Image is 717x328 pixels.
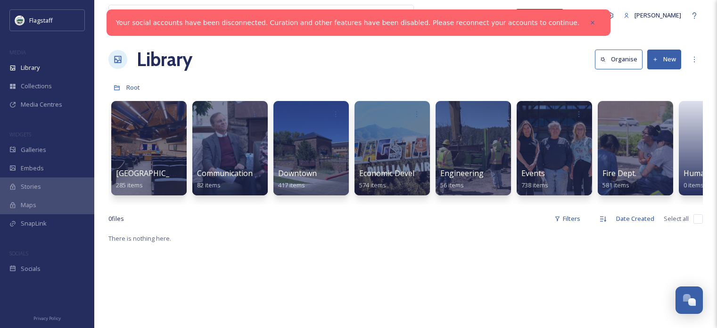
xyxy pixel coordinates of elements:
[131,5,337,26] input: Search your library
[635,11,681,19] span: [PERSON_NAME]
[21,182,41,191] span: Stories
[676,286,703,314] button: Open Chat
[278,169,317,189] a: Downtown417 items
[602,169,636,189] a: Fire Dept.581 items
[21,164,44,173] span: Embeds
[197,181,221,189] span: 82 items
[116,169,192,189] a: [GEOGRAPHIC_DATA]285 items
[647,50,681,69] button: New
[116,18,579,28] a: Your social accounts have been disconnected. Curation and other features have been disabled. Plea...
[359,169,442,189] a: Economic Development574 items
[108,234,171,243] span: There is nothing here.
[278,181,305,189] span: 417 items
[9,250,28,257] span: SOCIALS
[9,131,31,138] span: WIDGETS
[21,82,52,91] span: Collections
[197,169,324,189] a: Communication & Civic Engagement82 items
[619,6,686,25] a: [PERSON_NAME]
[521,181,548,189] span: 738 items
[359,181,386,189] span: 574 items
[440,168,484,178] span: Engineering
[602,168,636,178] span: Fire Dept.
[197,168,324,178] span: Communication & Civic Engagement
[29,16,53,25] span: Flagstaff
[595,50,647,69] a: Organise
[664,214,689,223] span: Select all
[521,169,548,189] a: Events738 items
[126,83,140,92] span: Root
[602,181,629,189] span: 581 items
[33,312,61,323] a: Privacy Policy
[550,210,585,228] div: Filters
[116,181,143,189] span: 285 items
[21,264,41,273] span: Socials
[440,181,464,189] span: 56 items
[21,145,46,154] span: Galleries
[684,181,704,189] span: 0 items
[278,168,317,178] span: Downtown
[611,210,659,228] div: Date Created
[359,168,442,178] span: Economic Development
[595,50,643,69] button: Organise
[21,63,40,72] span: Library
[33,315,61,321] span: Privacy Policy
[21,201,36,210] span: Maps
[516,9,563,22] a: What's New
[21,100,62,109] span: Media Centres
[137,45,192,74] a: Library
[116,168,192,178] span: [GEOGRAPHIC_DATA]
[354,6,409,25] a: View all files
[9,49,26,56] span: MEDIA
[21,219,47,228] span: SnapLink
[15,16,25,25] img: images%20%282%29.jpeg
[108,214,124,223] span: 0 file s
[126,82,140,93] a: Root
[440,169,484,189] a: Engineering56 items
[521,168,545,178] span: Events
